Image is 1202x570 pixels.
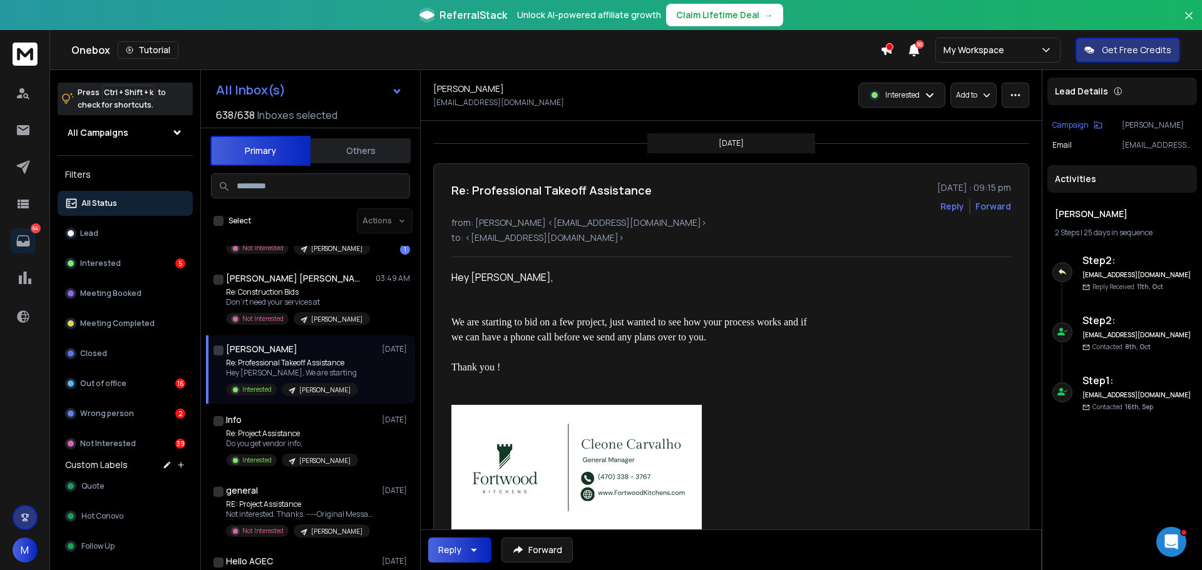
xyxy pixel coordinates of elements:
h1: [PERSON_NAME] [PERSON_NAME] [226,272,364,285]
p: Interested [242,455,272,465]
p: RE: Project Assistance [226,499,376,509]
p: Closed [80,349,107,359]
p: Press to check for shortcuts. [78,86,166,111]
button: Hot Conovo [58,504,193,529]
p: Not interested. Thanks. -----Original Message----- [226,509,376,519]
h1: All Inbox(s) [216,84,285,96]
button: M [13,537,38,562]
button: Campaign [1052,120,1102,130]
p: Not Interested [242,314,284,323]
iframe: Intercom live chat [1156,527,1186,557]
h3: Custom Labels [65,459,128,471]
p: [DATE] : 09:15 pm [937,181,1011,194]
span: Hot Conovo [81,511,123,521]
button: Reply [428,537,491,562]
button: Meeting Booked [58,281,193,306]
button: Wrong person2 [58,401,193,426]
div: Reply [438,544,461,556]
p: Re: Construction Bids [226,287,370,297]
p: Out of office [80,379,126,389]
button: Tutorial [118,41,178,59]
div: Onebox [71,41,880,59]
h1: All Campaigns [68,126,128,139]
p: [PERSON_NAME] [311,315,362,324]
div: Hey [PERSON_NAME], [451,270,817,285]
button: Closed [58,341,193,366]
span: 50 [915,40,924,49]
p: Hey [PERSON_NAME], We are starting [226,368,358,378]
span: 8th, Oct [1125,342,1151,351]
p: Reply Received [1092,282,1163,292]
div: 39 [175,439,185,449]
div: 2 [175,409,185,419]
p: Re: Project Assistance [226,429,358,439]
h1: [PERSON_NAME] [1055,208,1189,220]
p: [DATE] [382,486,410,496]
p: [EMAIL_ADDRESS][DOMAIN_NAME] [433,98,564,108]
p: Unlock AI-powered affiliate growth [517,9,661,21]
p: Get Free Credits [1102,44,1171,56]
p: Interested [80,258,121,268]
h3: Filters [58,166,193,183]
p: All Status [81,198,117,208]
p: Contacted [1092,402,1153,412]
h6: [EMAIL_ADDRESS][DOMAIN_NAME] [1082,270,1192,280]
span: → [764,9,773,21]
p: Add to [956,90,977,100]
p: [DATE] [382,415,410,425]
p: Wrong person [80,409,134,419]
button: Primary [210,136,311,166]
p: [PERSON_NAME] [311,244,362,253]
p: 64 [31,223,41,233]
span: ReferralStack [439,8,507,23]
button: Close banner [1181,8,1197,38]
label: Select [229,216,251,226]
h1: Info [226,414,242,426]
div: 16 [175,379,185,389]
p: Email [1052,140,1072,150]
p: Not Interested [242,526,284,536]
span: Ctrl + Shift + k [102,85,155,99]
h6: Step 2 : [1082,253,1192,268]
p: Don’rt need your services at [226,297,370,307]
p: Interested [242,385,272,394]
p: Lead [80,228,98,238]
h3: Inboxes selected [257,108,337,123]
p: Do you get vendor info, [226,439,358,449]
button: Quote [58,474,193,499]
button: Forward [501,537,573,562]
img: AIorK4yeMxNWmJ9PMe66b5Juq5vdQ2FEkz09ZGzwD_l-koAV8e3pvql2BlJINdQrQKVEiOrL1ntBDR4m60zV [451,405,702,530]
button: Interested5 [58,251,193,276]
p: Interested [885,90,920,100]
p: Campaign [1052,120,1089,130]
p: from: [PERSON_NAME] <[EMAIL_ADDRESS][DOMAIN_NAME]> [451,216,1011,229]
p: 03:49 AM [376,273,410,283]
button: All Campaigns [58,120,193,145]
button: Out of office16 [58,371,193,396]
p: [DATE] [382,344,410,354]
button: Others [311,137,411,165]
p: [PERSON_NAME] [1122,120,1192,130]
button: Not Interested39 [58,431,193,456]
button: All Inbox(s) [206,78,413,103]
p: Meeting Completed [80,318,155,328]
p: Not Interested [80,439,136,449]
div: | [1055,228,1189,238]
p: [PERSON_NAME] [299,456,351,466]
span: Follow Up [81,541,115,551]
span: 11th, Oct [1137,282,1163,291]
div: Activities [1047,165,1197,193]
p: Lead Details [1055,85,1108,98]
h1: [PERSON_NAME] [433,83,504,95]
p: Re: Professional Takeoff Assistance [226,358,358,368]
h6: [EMAIL_ADDRESS][DOMAIN_NAME] [1082,390,1192,400]
button: Claim Lifetime Deal→ [666,4,783,26]
span: 16th, Sep [1125,402,1153,411]
div: Thank you ! [451,360,817,375]
button: All Status [58,191,193,216]
p: My Workspace [943,44,1009,56]
p: [EMAIL_ADDRESS][DOMAIN_NAME] [1122,140,1192,150]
